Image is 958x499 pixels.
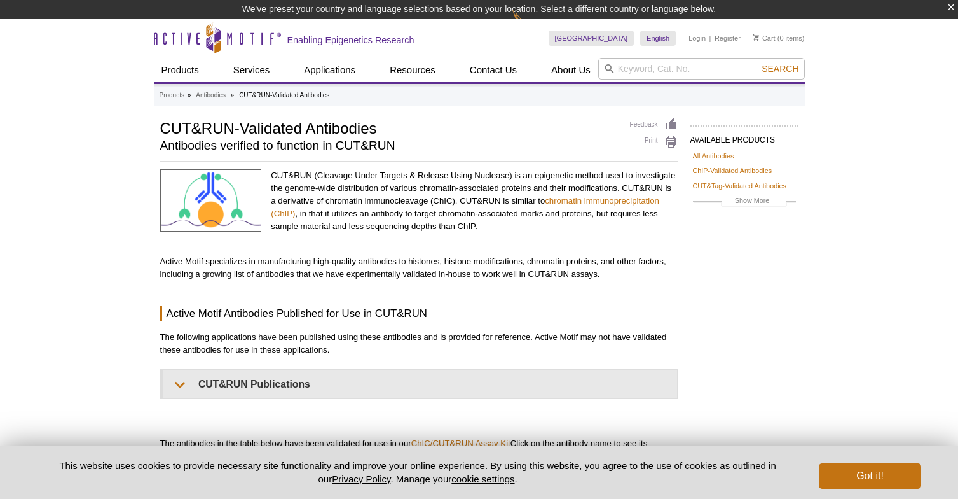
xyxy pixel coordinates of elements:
[287,34,414,46] h2: Enabling Epigenetics Research
[690,125,798,148] h2: AVAILABLE PRODUCTS
[630,135,678,149] a: Print
[226,58,278,82] a: Services
[598,58,805,80] input: Keyword, Cat. No.
[160,118,617,137] h1: CUT&RUN-Validated Antibodies
[688,34,706,43] a: Login
[231,92,235,99] li: »
[160,306,678,321] h3: Active Motif Antibodies Published for Use in CUT&RUN
[693,165,772,176] a: ChIP-Validated Antibodies
[160,331,678,356] p: The following applications have been published using these antibodies and is provided for referen...
[239,92,329,99] li: CUT&RUN-Validated Antibodies
[196,90,226,101] a: Antibodies
[382,58,443,82] a: Resources
[160,169,262,232] img: CUT&Tag
[163,370,677,398] summary: CUT&RUN Publications
[332,474,390,484] a: Privacy Policy
[753,34,776,43] a: Cart
[753,31,805,46] li: (0 items)
[544,58,598,82] a: About Us
[154,58,207,82] a: Products
[693,150,734,162] a: All Antibodies
[462,58,524,82] a: Contact Us
[188,92,191,99] li: »
[640,31,676,46] a: English
[693,180,786,192] a: CUT&Tag-Validated Antibodies
[549,31,634,46] a: [GEOGRAPHIC_DATA]
[160,90,184,101] a: Products
[160,255,678,281] p: Active Motif specializes in manufacturing high-quality antibodies to histones, histone modificati...
[762,64,798,74] span: Search
[451,474,514,484] button: cookie settings
[296,58,363,82] a: Applications
[160,140,617,151] h2: Antibodies verified to function in CUT&RUN
[758,63,802,74] button: Search
[38,459,798,486] p: This website uses cookies to provide necessary site functionality and improve your online experie...
[753,34,759,41] img: Your Cart
[630,118,678,132] a: Feedback
[271,169,677,233] p: CUT&RUN (Cleavage Under Targets & Release Using Nuclease) is an epigenetic method used to investi...
[411,439,510,448] a: ChIC/CUT&RUN Assay Kit
[819,463,920,489] button: Got it!
[715,34,741,43] a: Register
[512,10,546,39] img: Change Here
[693,195,796,209] a: Show More
[709,31,711,46] li: |
[160,437,678,463] p: The antibodies in the table below have been validated for use in our Click on the antibody name t...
